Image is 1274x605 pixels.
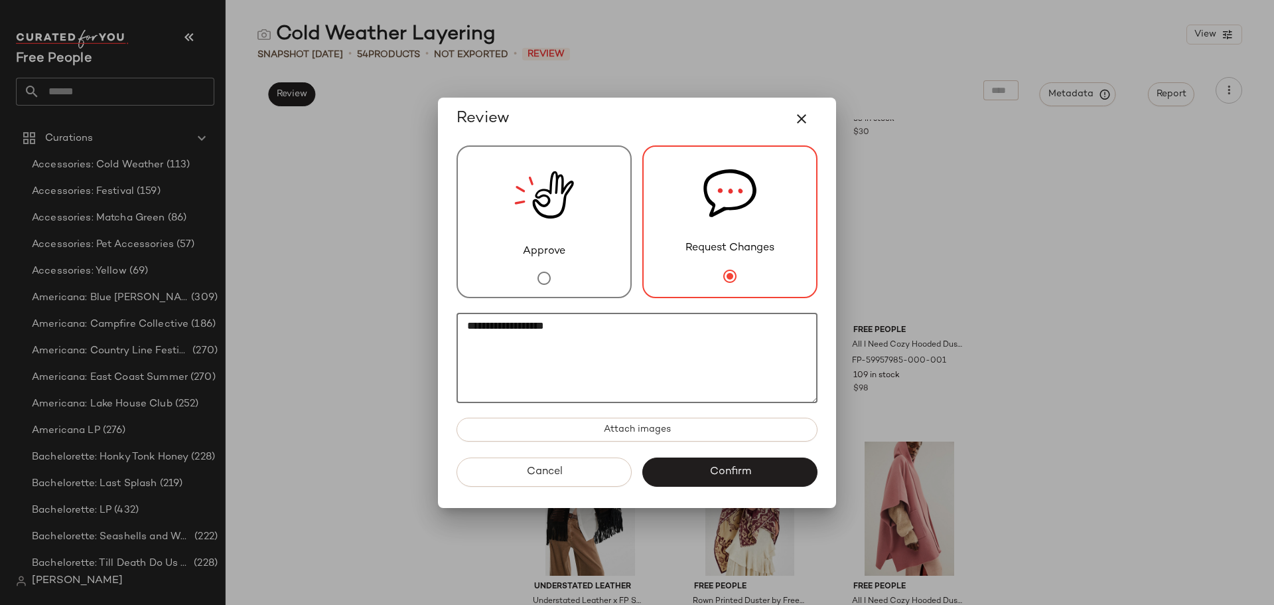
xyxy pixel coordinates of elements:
[457,108,510,130] span: Review
[523,244,565,260] span: Approve
[685,240,774,256] span: Request Changes
[703,147,756,240] img: svg%3e
[457,458,632,487] button: Cancel
[603,424,671,435] span: Attach images
[709,466,750,478] span: Confirm
[642,458,817,487] button: Confirm
[514,147,574,244] img: review_new_snapshot.RGmwQ69l.svg
[526,466,562,478] span: Cancel
[457,418,817,442] button: Attach images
